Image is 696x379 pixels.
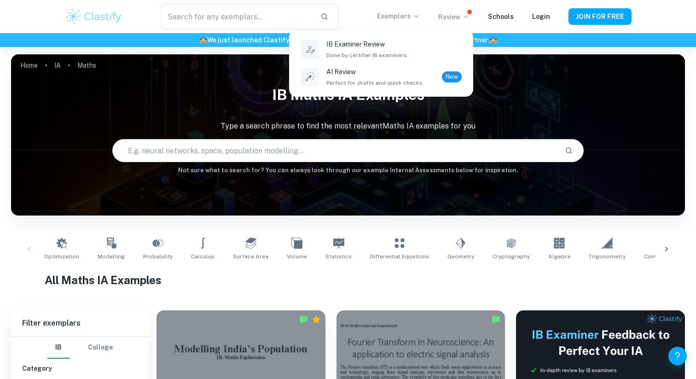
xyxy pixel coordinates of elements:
span: Perfect for drafts and quick checks. [326,79,424,87]
a: IB Examiner ReviewDone by certifier IB examiners. [299,37,464,61]
p: AI Review [326,67,424,77]
a: AI ReviewPerfect for drafts and quick checks.New [299,65,464,89]
span: Done by certifier IB examiners. [326,51,408,59]
span: New [442,72,462,82]
p: IB Examiner Review [326,39,408,49]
